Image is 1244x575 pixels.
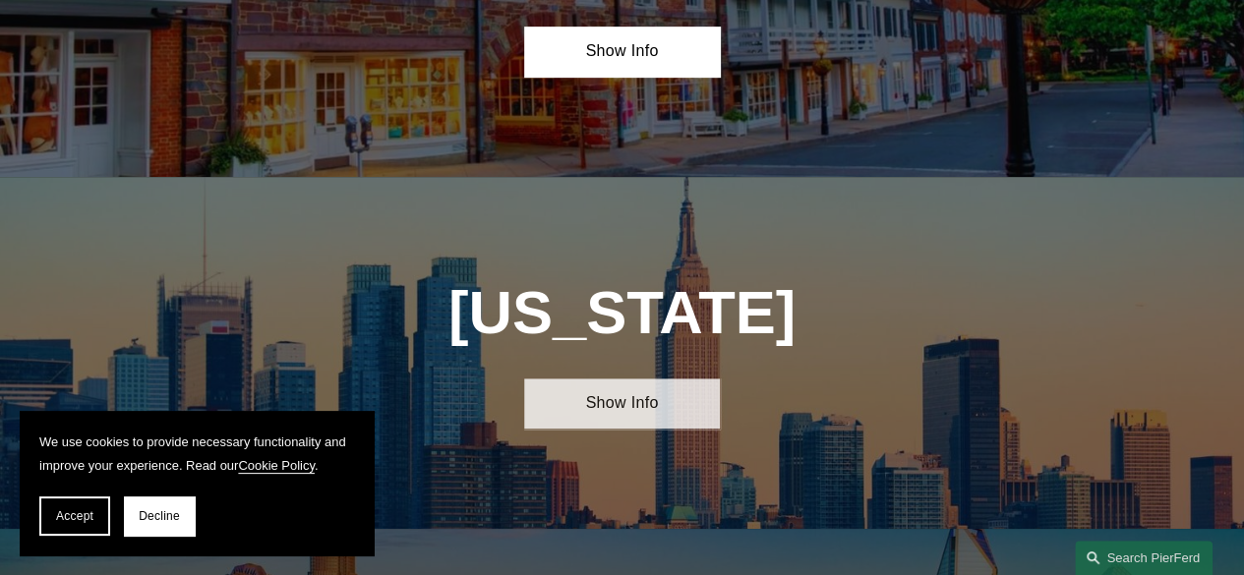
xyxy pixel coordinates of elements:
[39,431,354,477] p: We use cookies to provide necessary functionality and improve your experience. Read our .
[379,278,865,347] h1: [US_STATE]
[56,509,93,523] span: Accept
[39,496,110,536] button: Accept
[124,496,195,536] button: Decline
[238,458,315,473] a: Cookie Policy
[524,27,719,77] a: Show Info
[524,378,719,429] a: Show Info
[20,411,374,555] section: Cookie banner
[139,509,180,523] span: Decline
[1075,541,1213,575] a: Search this site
